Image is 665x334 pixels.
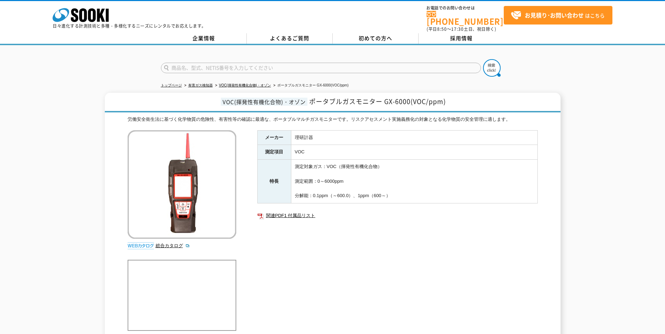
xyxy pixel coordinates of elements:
[427,6,504,10] span: お電話でのお問い合わせは
[219,83,271,87] a: VOC(揮発性有機化合物)・オゾン
[483,59,501,77] img: btn_search.png
[161,83,182,87] a: トップページ
[257,160,291,203] th: 特長
[128,116,538,123] div: 労働安全衛生法に基づく化学物質の危険性、有害性等の確認に最適な、ポータブルマルチガスモニターです。リスクアセスメント実施義務化の対象となる化学物質の安全管理に適します。
[161,33,247,44] a: 企業情報
[309,97,446,106] span: ポータブルガスモニター GX-6000(VOC/ppm)
[188,83,213,87] a: 有害ガス検知器
[511,10,605,21] span: はこちら
[221,98,307,106] span: VOC(揮発性有機化合物)・オゾン
[53,24,206,28] p: 日々進化する計測技術と多種・多様化するニーズにレンタルでお応えします。
[247,33,333,44] a: よくあるご質問
[291,160,537,203] td: 測定対象ガス：VOC（揮発性有機化合物） 測定範囲：0～6000ppm 分解能：0.1ppm（～600.0）、1ppm（600～）
[272,82,348,89] li: ポータブルガスモニター GX-6000(VOC/ppm)
[257,130,291,145] th: メーカー
[525,11,584,19] strong: お見積り･お問い合わせ
[291,145,537,160] td: VOC
[333,33,419,44] a: 初めての方へ
[504,6,612,25] a: お見積り･お問い合わせはこちら
[451,26,464,32] span: 17:30
[419,33,504,44] a: 採用情報
[437,26,447,32] span: 8:50
[427,26,496,32] span: (平日 ～ 土日、祝日除く)
[128,130,236,239] img: ポータブルガスモニター GX-6000(VOC/ppm)
[291,130,537,145] td: 理研計器
[359,34,392,42] span: 初めての方へ
[427,11,504,25] a: [PHONE_NUMBER]
[128,242,154,249] img: webカタログ
[257,211,538,220] a: 関連PDF1 付属品リスト
[257,145,291,160] th: 測定項目
[161,63,481,73] input: 商品名、型式、NETIS番号を入力してください
[156,243,190,248] a: 総合カタログ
